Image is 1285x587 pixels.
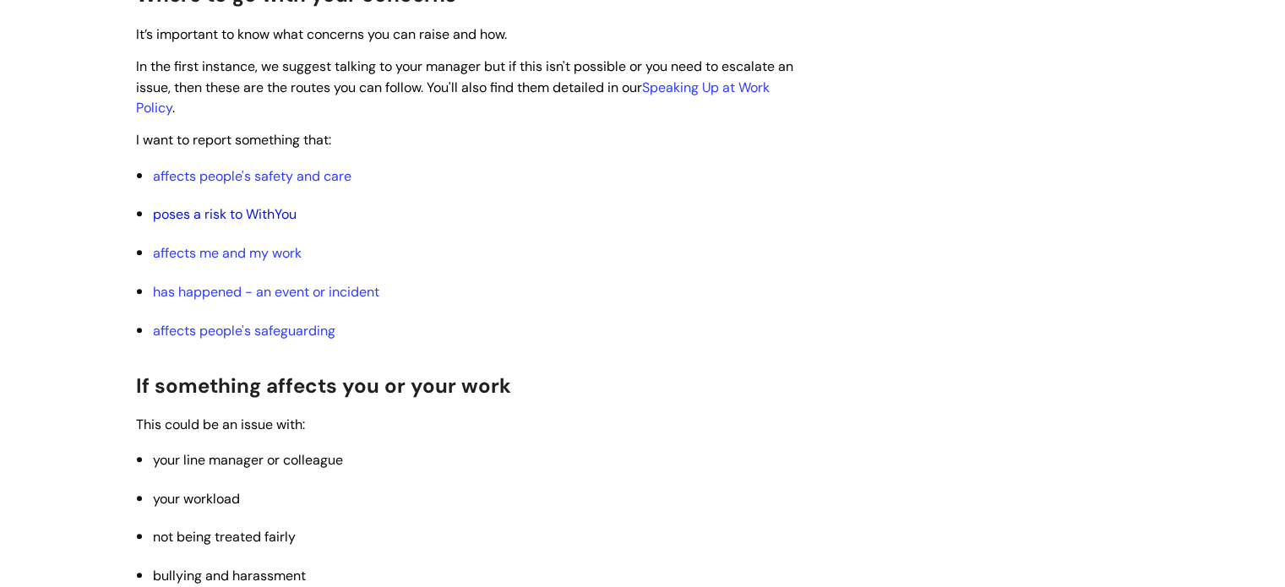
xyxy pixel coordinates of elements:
[153,322,335,340] a: affects people's safeguarding
[153,528,296,546] span: not being treated fairly
[136,372,511,399] span: If something affects you or your work
[153,167,351,185] a: affects people's safety and care
[153,244,302,262] a: affects me and my work
[136,416,305,433] span: This could be an issue with:
[136,25,507,43] span: It’s important to know what concerns you can raise and how.
[136,131,331,149] span: I want to report something that:
[153,451,343,469] span: your line manager or colleague
[153,567,306,584] span: bullying and harassment
[136,57,793,117] span: In the first instance, we suggest talking to your manager but if this isn't possible or you need ...
[153,490,240,508] span: your workload
[153,205,297,223] a: poses a risk to WithYou
[153,283,379,301] a: has happened - an event or incident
